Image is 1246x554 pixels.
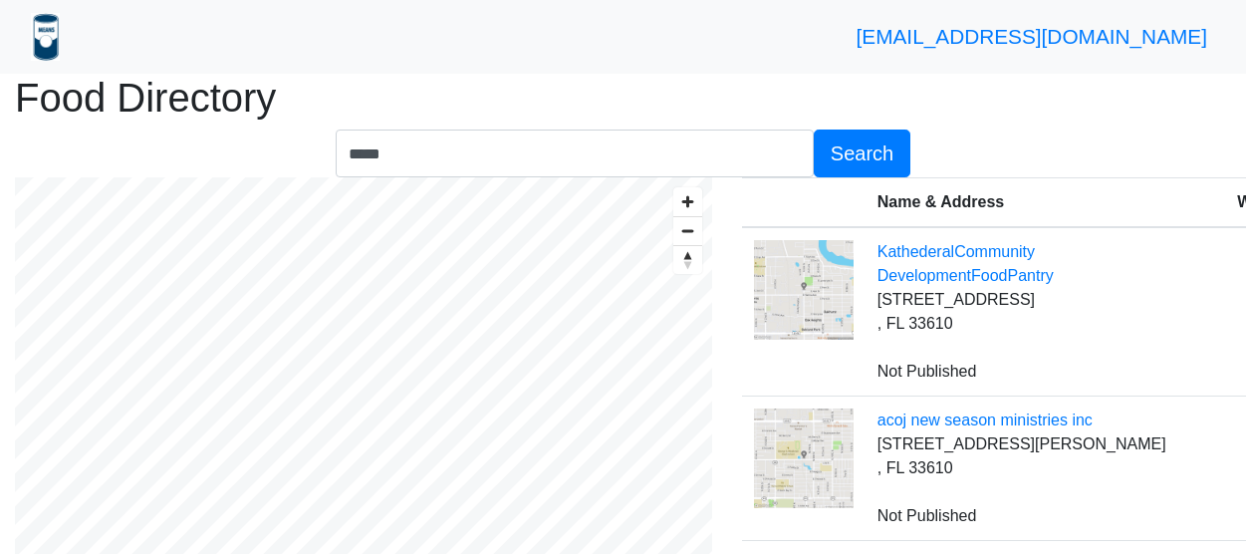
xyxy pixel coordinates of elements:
[31,13,60,61] img: means_logo_icon-d55156e168a82ddf0167a9d1abdfb2fa.jpg
[673,216,702,245] button: Zoom out
[877,507,977,524] span: This location is only visible to users with an account. Location owners and admins can publish fr...
[877,363,977,380] span: This location is only visible to users with an account. Location owners and admins can publish fr...
[866,227,1226,397] td: [STREET_ADDRESS] , FL 33610
[866,178,1226,228] th: Name & Address
[877,412,1093,428] a: acoj new season ministries inc
[814,130,910,177] button: Search
[673,245,702,274] button: Reset bearing to north
[673,187,702,216] button: Zoom in
[877,243,1054,284] a: KathederalCommunity DevelopmentFoodPantry
[857,25,1207,48] a: [EMAIL_ADDRESS][DOMAIN_NAME]
[866,397,1226,541] td: [STREET_ADDRESS][PERSON_NAME] , FL 33610
[15,74,1231,122] h1: Food Directory
[754,409,854,508] img: map_thumbnail
[754,240,854,340] img: map_thumbnail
